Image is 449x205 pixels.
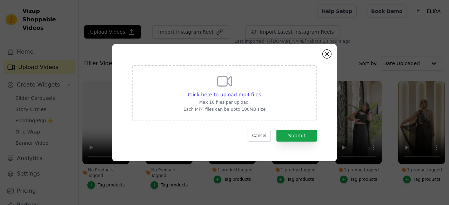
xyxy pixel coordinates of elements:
button: Close modal [323,50,331,58]
p: Max 10 files per upload. [183,100,266,105]
p: Each MP4 files can be upto 100MB size [183,107,266,112]
button: Submit [276,130,317,142]
span: Click here to upload mp4 files [188,92,261,97]
button: Cancel [248,130,271,142]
